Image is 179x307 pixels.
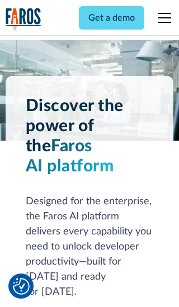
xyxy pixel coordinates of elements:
img: Logo of the analytics and reporting company Faros. [6,8,41,31]
div: menu [151,4,173,31]
button: Cookie Settings [13,278,30,295]
a: home [6,8,41,31]
div: Designed for the enterprise, the Faros AI platform delivers every capability you need to unlock d... [26,194,154,300]
span: Faros AI platform [26,138,114,175]
a: Get a demo [79,6,144,30]
img: Revisit consent button [13,278,30,295]
h1: Discover the power of the [26,96,154,176]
